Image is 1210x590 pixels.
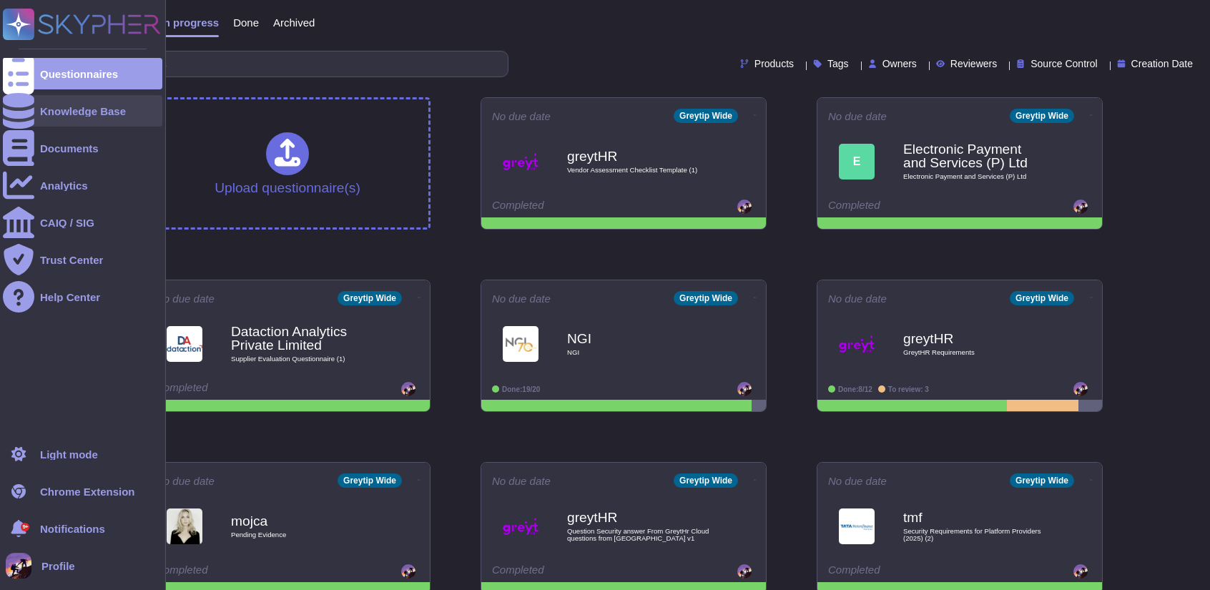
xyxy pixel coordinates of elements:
div: Light mode [40,449,98,460]
span: No due date [828,476,887,486]
div: Completed [828,200,1003,214]
a: Documents [3,132,162,164]
div: Greytip Wide [338,473,402,488]
span: Done: 19/20 [502,385,540,393]
span: No due date [492,293,551,304]
div: Upload questionnaire(s) [215,132,360,195]
a: CAIQ / SIG [3,207,162,238]
div: Greytip Wide [674,109,738,123]
div: E [839,144,875,180]
b: greytHR [567,511,710,524]
div: Knowledge Base [40,106,126,117]
b: greytHR [903,332,1046,345]
img: user [1073,200,1088,214]
img: Logo [167,326,202,362]
b: greytHR [567,149,710,163]
a: Knowledge Base [3,95,162,127]
span: Done: 8/12 [838,385,872,393]
img: user [737,200,752,214]
span: Tags [827,59,849,69]
img: user [1073,382,1088,396]
span: Security Requirements for Platform Providers (2025) (2) [903,528,1046,541]
a: Analytics [3,169,162,201]
span: Creation Date [1131,59,1193,69]
img: user [737,564,752,579]
a: Help Center [3,281,162,313]
button: user [3,550,41,581]
div: Trust Center [40,255,103,265]
b: Dataction Analytics Private Limited [231,325,374,352]
div: Completed [156,564,331,579]
div: Documents [40,143,99,154]
img: Logo [503,508,538,544]
img: user [401,564,415,579]
span: Supplier Evaluation Questionnaire (1) [231,355,374,363]
img: user [401,382,415,396]
span: Electronic Payment and Services (P) Ltd [903,173,1046,180]
span: Source Control [1031,59,1097,69]
span: Archived [273,17,315,28]
b: NGI [567,332,710,345]
div: Analytics [40,180,88,191]
span: GreytHR Requirements [903,349,1046,356]
span: Done [233,17,259,28]
div: Completed [492,200,667,214]
b: mojca [231,514,374,528]
span: Question Security answer From GreytHr Cloud questions from [GEOGRAPHIC_DATA] v1 [567,528,710,541]
div: Completed [492,564,667,579]
img: Logo [503,144,538,180]
span: No due date [492,476,551,486]
b: tmf [903,511,1046,524]
span: No due date [156,293,215,304]
div: Greytip Wide [674,473,738,488]
div: Questionnaires [40,69,118,79]
div: Greytip Wide [674,291,738,305]
div: Greytip Wide [338,291,402,305]
div: Greytip Wide [1010,291,1074,305]
span: Profile [41,561,75,571]
input: Search by keywords [56,51,508,77]
div: Chrome Extension [40,486,135,497]
a: Questionnaires [3,58,162,89]
span: In progress [160,17,219,28]
a: Chrome Extension [3,476,162,507]
div: Help Center [40,292,100,303]
b: Electronic Payment and Services (P) Ltd [903,142,1046,169]
a: Trust Center [3,244,162,275]
div: Greytip Wide [1010,473,1074,488]
div: CAIQ / SIG [40,217,94,228]
span: Pending Evidence [231,531,374,539]
img: Logo [839,326,875,362]
div: 9+ [21,523,29,531]
div: Completed [828,564,1003,579]
span: Reviewers [950,59,997,69]
span: To review: 3 [888,385,929,393]
span: No due date [828,293,887,304]
span: No due date [828,111,887,122]
div: Greytip Wide [1010,109,1074,123]
img: Logo [503,326,538,362]
img: user [1073,564,1088,579]
span: Products [754,59,794,69]
img: user [737,382,752,396]
span: Vendor Assessment Checklist Template (1) [567,167,710,174]
img: user [6,553,31,579]
span: Owners [882,59,917,69]
img: Logo [839,508,875,544]
div: Completed [156,382,331,396]
span: No due date [156,476,215,486]
span: Notifications [40,523,105,534]
span: No due date [492,111,551,122]
span: NGI [567,349,710,356]
img: Logo [167,508,202,544]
